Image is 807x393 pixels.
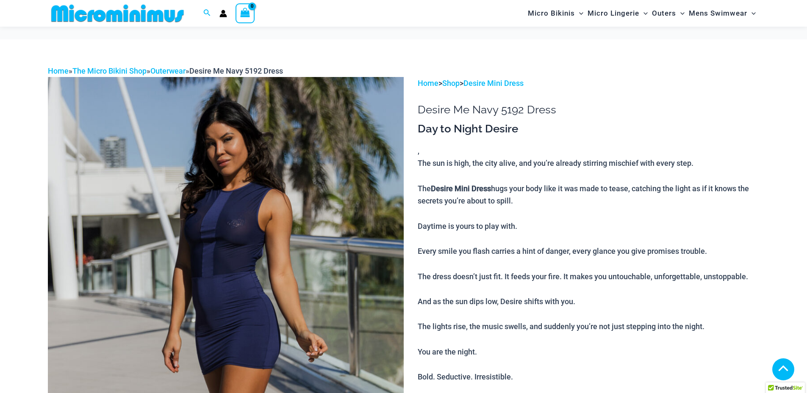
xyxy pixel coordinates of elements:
span: Micro Bikinis [528,3,575,24]
a: OutersMenu ToggleMenu Toggle [650,3,687,24]
b: Desire Mini Dress [431,184,491,193]
h3: Day to Night Desire [418,122,759,136]
a: Micro BikinisMenu ToggleMenu Toggle [526,3,585,24]
a: View Shopping Cart, empty [236,3,255,23]
span: Menu Toggle [676,3,685,24]
span: Desire Me Navy 5192 Dress [189,66,283,75]
a: Home [418,79,438,88]
a: Mens SwimwearMenu ToggleMenu Toggle [687,3,758,24]
p: > > [418,77,759,90]
a: The Micro Bikini Shop [72,66,147,75]
a: Account icon link [219,10,227,17]
a: Home [48,66,69,75]
span: Menu Toggle [639,3,648,24]
a: Outerwear [150,66,186,75]
span: Micro Lingerie [588,3,639,24]
span: Menu Toggle [575,3,583,24]
a: Shop [442,79,460,88]
a: Search icon link [203,8,211,19]
img: MM SHOP LOGO FLAT [48,4,187,23]
span: Mens Swimwear [689,3,747,24]
nav: Site Navigation [524,1,760,25]
h1: Desire Me Navy 5192 Dress [418,103,759,116]
a: Micro LingerieMenu ToggleMenu Toggle [585,3,650,24]
span: Outers [652,3,676,24]
a: Desire Mini Dress [463,79,524,88]
span: » » » [48,66,283,75]
span: Menu Toggle [747,3,756,24]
